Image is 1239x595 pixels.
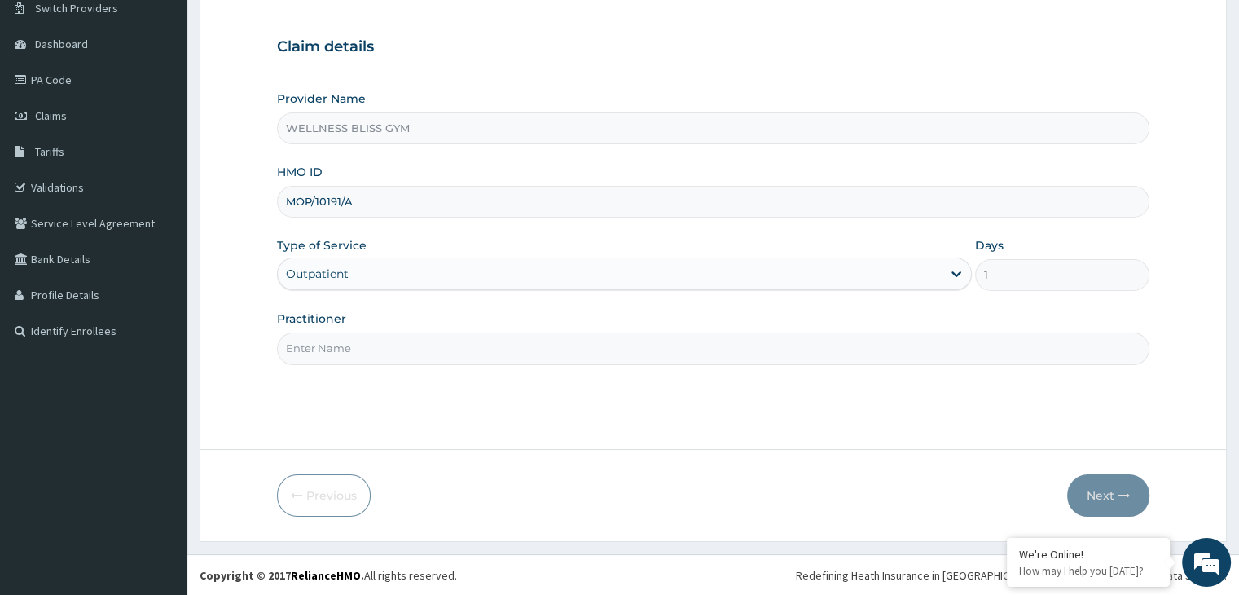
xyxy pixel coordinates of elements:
label: Provider Name [277,90,366,107]
button: Previous [277,474,371,517]
label: Practitioner [277,311,346,327]
div: We're Online! [1019,547,1158,562]
strong: Copyright © 2017 . [200,568,364,583]
div: Minimize live chat window [267,8,306,47]
button: Next [1067,474,1149,517]
span: Dashboard [35,37,88,51]
label: HMO ID [277,164,323,180]
a: RelianceHMO [291,568,361,583]
div: Chat with us now [85,91,274,112]
label: Type of Service [277,237,367,253]
p: How may I help you today? [1019,564,1158,578]
img: d_794563401_company_1708531726252_794563401 [30,82,66,122]
textarea: Type your message and hit 'Enter' [8,411,310,468]
input: Enter HMO ID [277,186,1149,218]
input: Enter Name [277,333,1149,364]
span: We're online! [94,188,225,353]
div: Redefining Heath Insurance in [GEOGRAPHIC_DATA] using Telemedicine and Data Science! [796,567,1227,584]
span: Claims [35,108,67,123]
span: Tariffs [35,144,64,159]
label: Days [975,237,1004,253]
span: Switch Providers [35,1,118,15]
h3: Claim details [277,38,1149,56]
